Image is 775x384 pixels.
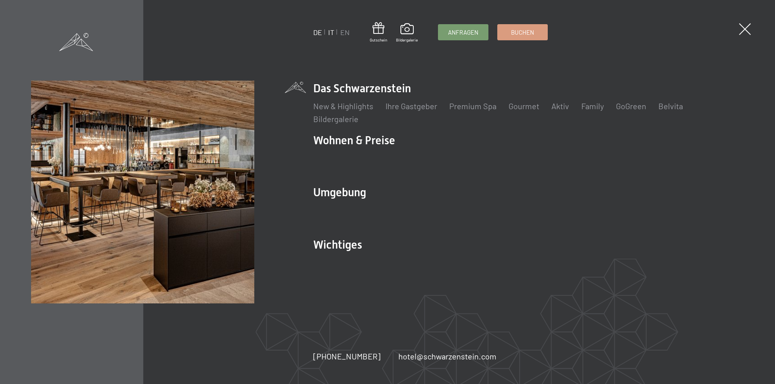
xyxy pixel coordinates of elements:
[448,28,478,37] span: Anfragen
[551,101,569,111] a: Aktiv
[616,101,646,111] a: GoGreen
[313,351,381,362] a: [PHONE_NUMBER]
[396,37,418,43] span: Bildergalerie
[340,28,350,37] a: EN
[498,25,547,40] a: Buchen
[313,101,373,111] a: New & Highlights
[370,37,387,43] span: Gutschein
[398,351,496,362] a: hotel@schwarzenstein.com
[313,28,322,37] a: DE
[438,25,488,40] a: Anfragen
[449,101,496,111] a: Premium Spa
[581,101,604,111] a: Family
[511,28,534,37] span: Buchen
[313,114,358,124] a: Bildergalerie
[396,23,418,43] a: Bildergalerie
[385,101,437,111] a: Ihre Gastgeber
[658,101,683,111] a: Belvita
[328,28,334,37] a: IT
[370,22,387,43] a: Gutschein
[509,101,539,111] a: Gourmet
[313,351,381,361] span: [PHONE_NUMBER]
